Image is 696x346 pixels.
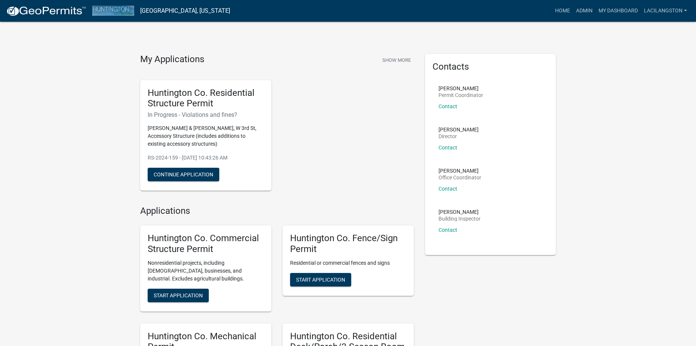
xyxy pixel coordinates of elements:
[439,175,481,180] p: Office Coordinator
[154,292,203,298] span: Start Application
[92,6,134,16] img: Huntington County, Indiana
[148,124,264,148] p: [PERSON_NAME] & [PERSON_NAME], W 3rd St, Accessory Structure (includes additions to existing acce...
[140,206,414,216] h4: Applications
[573,4,596,18] a: Admin
[148,259,264,283] p: Nonresidential projects, including [DEMOGRAPHIC_DATA], businesses, and industrial. Excludes agric...
[148,289,209,302] button: Start Application
[140,4,230,17] a: [GEOGRAPHIC_DATA], [US_STATE]
[296,276,345,282] span: Start Application
[596,4,641,18] a: My Dashboard
[290,273,351,286] button: Start Application
[290,233,406,255] h5: Huntington Co. Fence/Sign Permit
[148,88,264,109] h5: Huntington Co. Residential Structure Permit
[433,61,549,72] h5: Contacts
[148,233,264,255] h5: Huntington Co. Commercial Structure Permit
[439,168,481,173] p: [PERSON_NAME]
[148,154,264,162] p: RS-2024-159 - [DATE] 10:43:26 AM
[439,86,483,91] p: [PERSON_NAME]
[439,127,479,132] p: [PERSON_NAME]
[439,227,457,233] a: Contact
[140,54,204,65] h4: My Applications
[148,111,264,118] h6: In Progress - Violations and fines?
[439,216,480,221] p: Building Inspector
[439,92,483,98] p: Permit Coordinator
[439,209,480,215] p: [PERSON_NAME]
[439,145,457,151] a: Contact
[439,134,479,139] p: Director
[641,4,690,18] a: LaciLangston
[552,4,573,18] a: Home
[148,168,219,181] button: Continue Application
[439,103,457,109] a: Contact
[379,54,414,66] button: Show More
[290,259,406,267] p: Residential or commercial fences and signs
[439,186,457,192] a: Contact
